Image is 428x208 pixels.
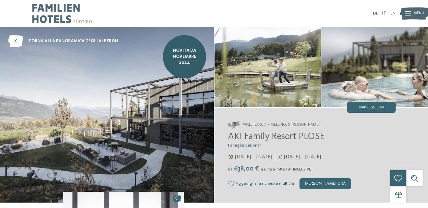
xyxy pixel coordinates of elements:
span: torna alla panoramica degli alberghi [28,38,120,44]
a: EN [391,11,396,16]
span: NOVITÀ da novembre 2024 [167,48,202,66]
img: AKI: tutto quello che un bimbo può desiderare [321,27,428,107]
a: IT [382,11,387,16]
span: Aggiungi alla richiesta multipla [236,181,294,186]
span: AKI Family Resort PLOSE [228,132,324,141]
span: Menu [413,11,424,16]
i: Orari d'apertura inverno [228,155,234,159]
span: [DATE] – [DATE] [284,153,321,161]
span: 638,00 € [233,165,260,172]
a: torna alla panoramica degli alberghi [8,35,120,47]
span: [DATE] – [DATE] [235,153,272,161]
span: Famiglia Sanoner [228,143,261,148]
span: a suite a notte / All INCLUSIVE [261,167,311,172]
div: [PERSON_NAME] ora [299,178,351,189]
img: AKI: tutto quello che un bimbo può desiderare [215,27,321,107]
span: Valle Isarco – Meluno, S. [PERSON_NAME] [243,122,320,128]
i: Orari d'apertura estate [278,155,283,159]
span: Impressioni [359,105,384,110]
a: DE [373,11,378,16]
span: da [228,167,232,172]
